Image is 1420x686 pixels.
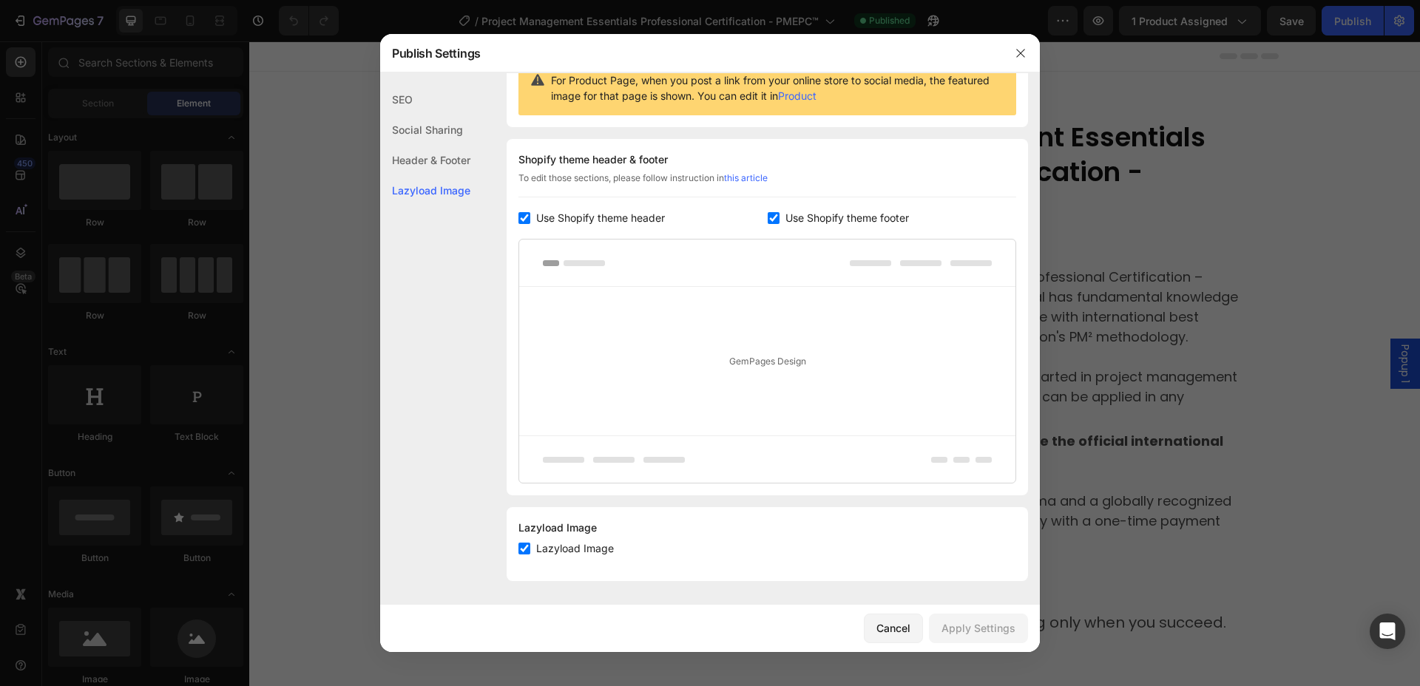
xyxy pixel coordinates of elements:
[876,620,910,636] div: Cancel
[380,84,470,115] div: SEO
[380,34,1001,72] div: Publish Settings
[535,390,1004,509] p: If you wish to receive the official diploma and a globally recognized digital badge, you may do s...
[380,175,470,206] div: Lazyload Image
[143,548,1028,592] p: If you pass, unlock your official CertiProf certification and digital badge by paying only when y...
[1149,303,1163,342] span: Popup 1
[519,287,1015,435] div: GemPages Design
[380,145,470,175] div: Header & Footer
[535,186,1004,221] p: Free Exam
[724,172,768,183] a: this article
[941,620,1015,636] div: Apply Settings
[518,151,1016,169] div: Shopify theme header & footer
[535,325,1004,385] p: It is aimed at those who want to get started in project management with a practical, simple appro...
[778,89,816,102] a: Product
[518,171,1016,197] div: To edit those sections, please follow instruction in
[929,614,1028,643] button: Apply Settings
[1370,614,1405,649] div: Open Intercom Messenger
[536,209,665,227] span: Use Shopify theme header
[536,540,614,557] span: Lazyload Image
[785,209,909,227] span: Use Shopify theme footer
[864,614,923,643] button: Cancel
[535,390,974,429] strong: Note: This free exam does not include the official international certification.
[535,225,1004,305] p: The Project Management Essentials Professional Certification – PMEPC™ validates that the professi...
[518,519,1016,537] div: Lazyload Image
[187,66,474,353] img: Scrum Foundation Free Course
[380,115,470,145] div: Social Sharing
[534,78,1006,184] h2: Project Management Essentials Professional Certification - PMEPC™
[436,549,735,569] strong: Take the exam for free with 2 attempts.
[551,72,1004,103] span: For Product Page, when you post a link from your online store to social media, the featured image...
